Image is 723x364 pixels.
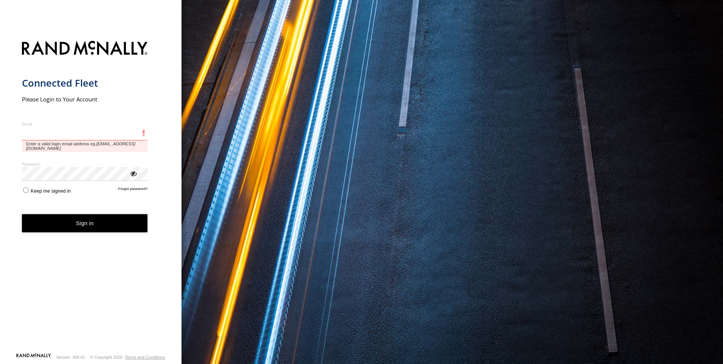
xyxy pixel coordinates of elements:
div: © Copyright 2025 - [90,355,165,359]
form: main [22,36,160,353]
div: ViewPassword [129,170,137,177]
label: Email [22,121,148,127]
button: Sign in [22,214,148,233]
h2: Please Login to Your Account [22,95,148,103]
span: Enter a valid login email address eg. [22,140,148,152]
em: [EMAIL_ADDRESS][DOMAIN_NAME] [26,142,135,151]
a: Terms and Conditions [125,355,165,359]
a: Visit our Website [16,353,51,361]
span: Keep me signed in [31,188,71,194]
img: Rand McNally [22,39,148,59]
h1: Connected Fleet [22,77,148,89]
a: Forgot password? [118,187,148,194]
label: Password [22,161,148,167]
input: Keep me signed in [23,188,28,193]
div: Version: 308.01 [56,355,85,359]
